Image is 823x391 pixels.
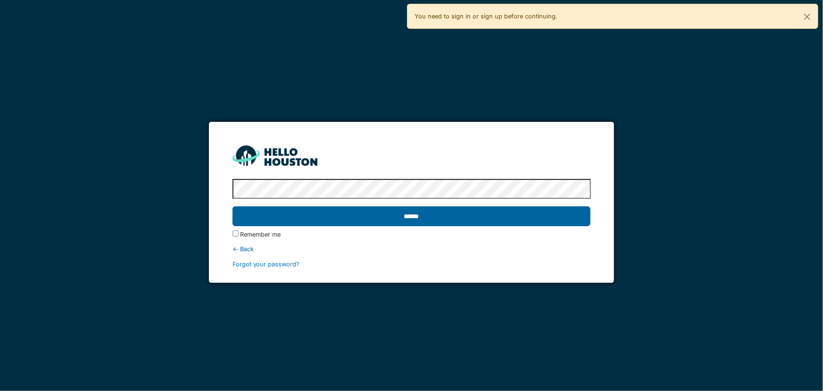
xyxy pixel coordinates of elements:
[233,245,591,254] div: ← Back
[797,4,818,29] button: Close
[233,261,300,268] a: Forgot your password?
[233,145,317,166] img: HH_line-BYnF2_Hg.png
[241,230,281,239] label: Remember me
[407,4,819,29] div: You need to sign in or sign up before continuing.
